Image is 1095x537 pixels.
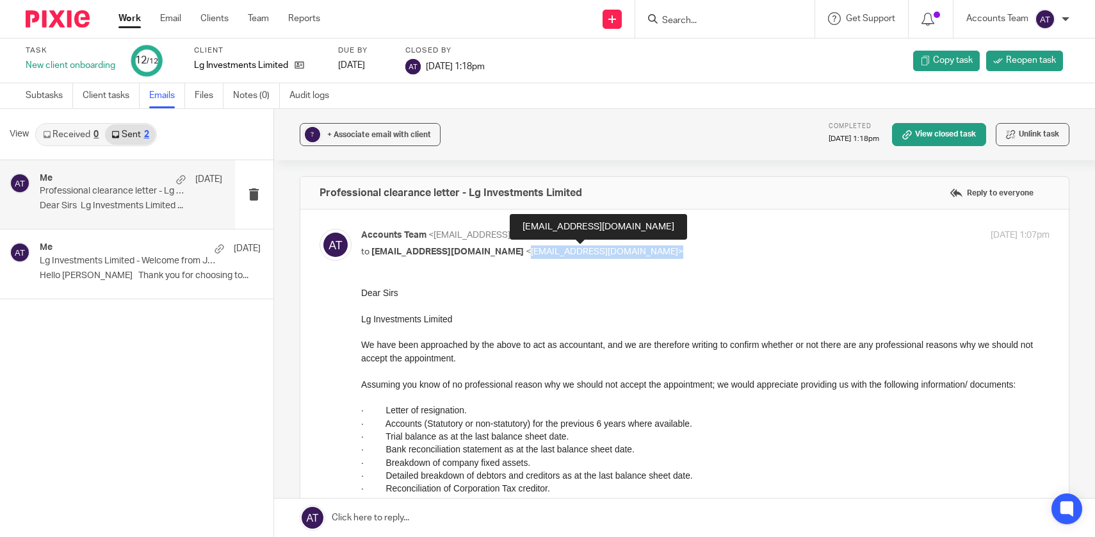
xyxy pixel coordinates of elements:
span: Reopen task [1006,54,1056,67]
label: Due by [338,45,389,56]
a: Reopen task [986,51,1063,71]
p: Hello [PERSON_NAME] Thank you for choosing to... [40,270,261,281]
img: svg%3E [10,242,30,263]
label: Reply to everyone [946,183,1037,202]
a: View closed task [892,123,986,146]
p: [DATE] [195,173,222,186]
span: to [361,247,369,256]
label: Closed by [405,45,485,56]
div: [EMAIL_ADDRESS][DOMAIN_NAME] [510,214,687,240]
label: Task [26,45,115,56]
a: Subtasks [26,83,73,108]
div: ? [305,127,320,142]
h4: Me [40,242,53,253]
p: [DATE] [234,242,261,255]
a: Emails [149,83,185,108]
p: Dear Sirs Lg Investments Limited ... [40,201,222,211]
img: Pixie [26,10,90,28]
a: Audit logs [289,83,339,108]
a: Notes (0) [233,83,280,108]
a: Copy task [913,51,980,71]
span: Copy task [933,54,973,67]
a: Received0 [36,124,105,145]
label: Client [194,45,322,56]
a: Files [195,83,223,108]
div: 2 [144,130,149,139]
div: 0 [93,130,99,139]
span: Completed [829,123,872,129]
span: <[EMAIL_ADDRESS][DOMAIN_NAME]> [526,247,683,256]
span: <[EMAIL_ADDRESS][DOMAIN_NAME]> [428,231,586,240]
p: Accounts Team [966,12,1028,25]
span: + Associate email with client [327,131,431,138]
span: [EMAIL_ADDRESS][DOMAIN_NAME] [371,247,524,256]
h4: Me [40,173,53,184]
p: [DATE] 1:18pm [829,134,879,144]
div: [DATE] [338,59,389,72]
p: Lg Investments Limited - Welcome from JSM Partners [40,256,216,267]
a: Team [248,12,269,25]
img: svg%3E [320,229,352,261]
div: 12 [135,53,158,68]
p: Lg Investments Limited [194,59,288,72]
button: Unlink task [996,123,1069,146]
div: New client onboarding [26,59,115,72]
span: Accounts Team [361,231,426,240]
small: /12 [147,58,158,65]
a: Clients [200,12,229,25]
input: Search [661,15,776,27]
p: Professional clearance letter - Lg Investments Limited [40,186,186,197]
a: Email [160,12,181,25]
h4: Professional clearance letter - Lg Investments Limited [320,186,582,199]
button: ? + Associate email with client [300,123,441,146]
a: Work [118,12,141,25]
a: Client tasks [83,83,140,108]
img: svg%3E [1035,9,1055,29]
img: svg%3E [10,173,30,194]
span: Get Support [846,14,895,23]
span: View [10,128,29,141]
span: [DATE] 1:18pm [426,62,485,70]
img: svg%3E [405,59,421,74]
p: [DATE] 1:07pm [991,229,1050,242]
a: Reports [288,12,320,25]
a: Sent2 [105,124,155,145]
